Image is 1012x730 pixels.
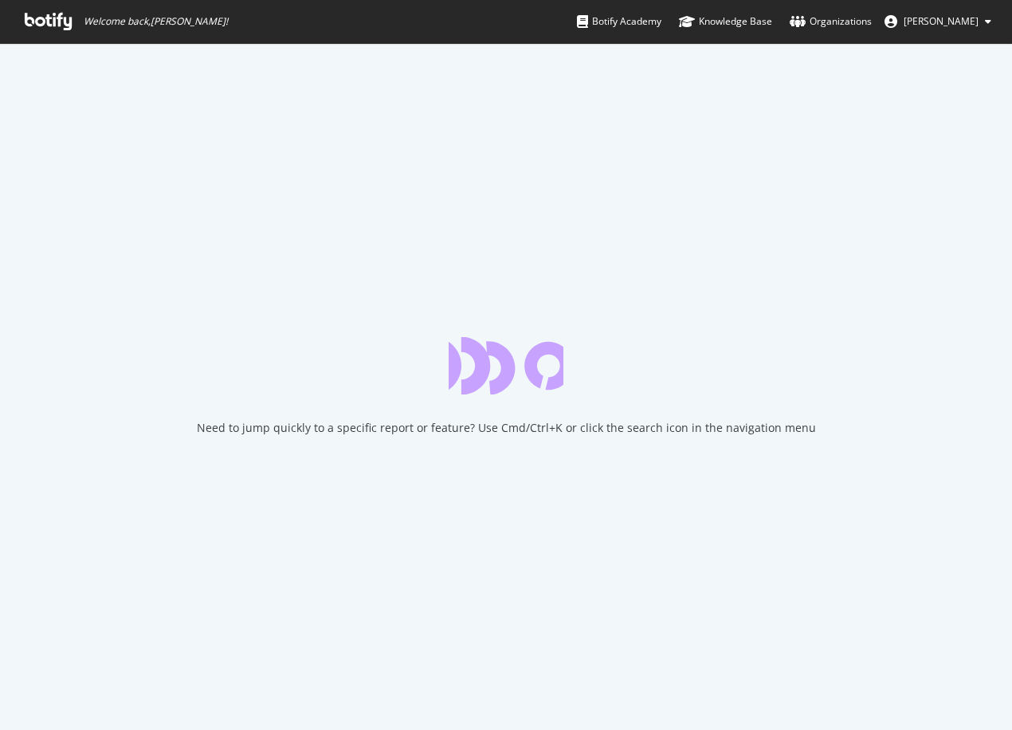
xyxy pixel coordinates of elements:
div: Organizations [790,14,872,29]
span: Sovann Hyde [904,14,979,28]
button: [PERSON_NAME] [872,9,1004,34]
div: Need to jump quickly to a specific report or feature? Use Cmd/Ctrl+K or click the search icon in ... [197,420,816,436]
div: animation [449,337,563,394]
div: Knowledge Base [679,14,772,29]
span: Welcome back, [PERSON_NAME] ! [84,15,228,28]
div: Botify Academy [577,14,661,29]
